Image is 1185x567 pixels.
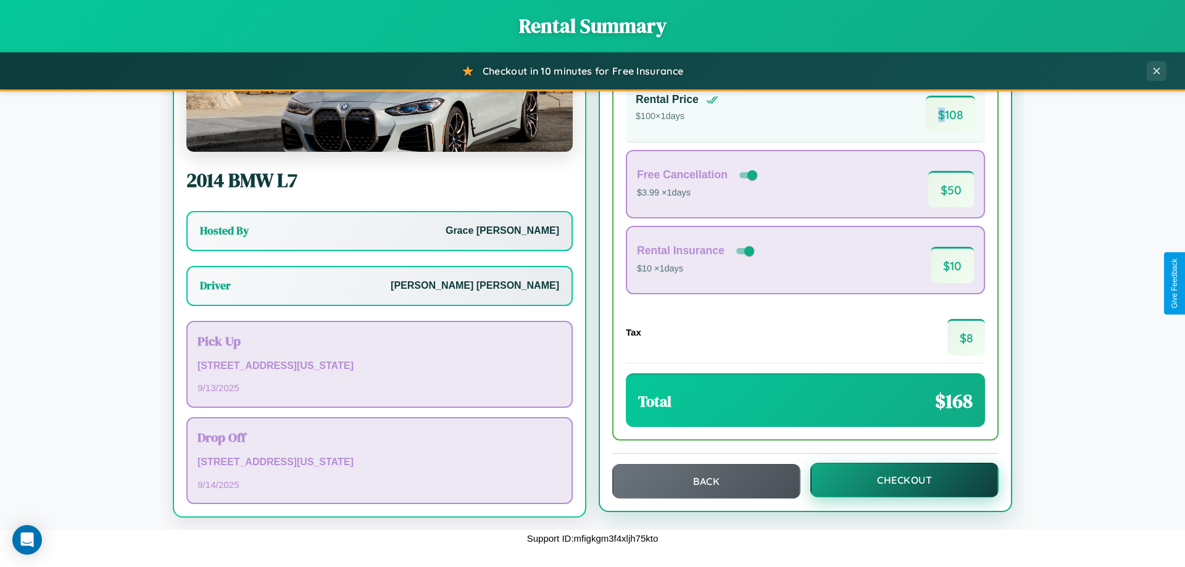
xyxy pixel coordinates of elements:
h4: Tax [626,327,641,337]
button: Checkout [810,463,999,497]
span: Checkout in 10 minutes for Free Insurance [483,65,683,77]
p: [STREET_ADDRESS][US_STATE] [197,453,562,471]
span: $ 50 [928,171,974,207]
h3: Total [638,391,671,412]
p: 9 / 13 / 2025 [197,379,562,396]
div: Open Intercom Messenger [12,525,42,555]
p: 9 / 14 / 2025 [197,476,562,493]
span: $ 108 [926,96,975,132]
p: [STREET_ADDRESS][US_STATE] [197,357,562,375]
span: $ 168 [935,387,973,415]
p: Grace [PERSON_NAME] [446,222,559,240]
h3: Hosted By [200,223,249,238]
span: $ 10 [931,247,974,283]
p: $ 100 × 1 days [636,109,718,125]
h4: Rental Price [636,93,699,106]
h3: Driver [200,278,231,293]
h4: Free Cancellation [637,168,728,181]
h3: Pick Up [197,332,562,350]
p: $10 × 1 days [637,261,757,277]
h2: 2014 BMW L7 [186,167,573,194]
h4: Rental Insurance [637,244,725,257]
span: $ 8 [947,319,985,355]
div: Give Feedback [1170,259,1179,308]
h1: Rental Summary [12,12,1173,39]
h3: Drop Off [197,428,562,446]
p: $3.99 × 1 days [637,185,760,201]
button: Back [612,464,800,499]
p: Support ID: mfigkgm3f4xljh75kto [527,530,659,547]
p: [PERSON_NAME] [PERSON_NAME] [391,277,559,295]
